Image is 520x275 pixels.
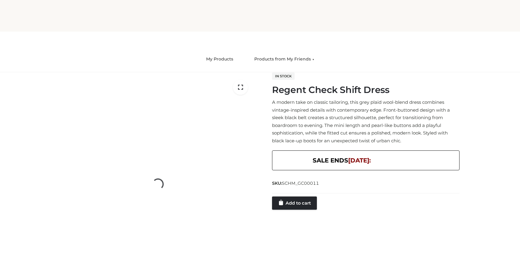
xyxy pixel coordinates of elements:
a: Products from My Friends [250,53,319,66]
p: A modern take on classic tailoring, this grey plaid wool-blend dress combines vintage-inspired de... [272,98,460,144]
a: Add to cart [272,196,317,210]
h1: Regent Check Shift Dress [272,85,460,95]
span: SKU: [272,180,320,187]
div: SALE ENDS [272,150,460,170]
span: [DATE]: [348,157,371,164]
span: In stock [272,73,295,80]
a: My Products [202,53,238,66]
span: SCHM_GC00011 [282,181,319,186]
